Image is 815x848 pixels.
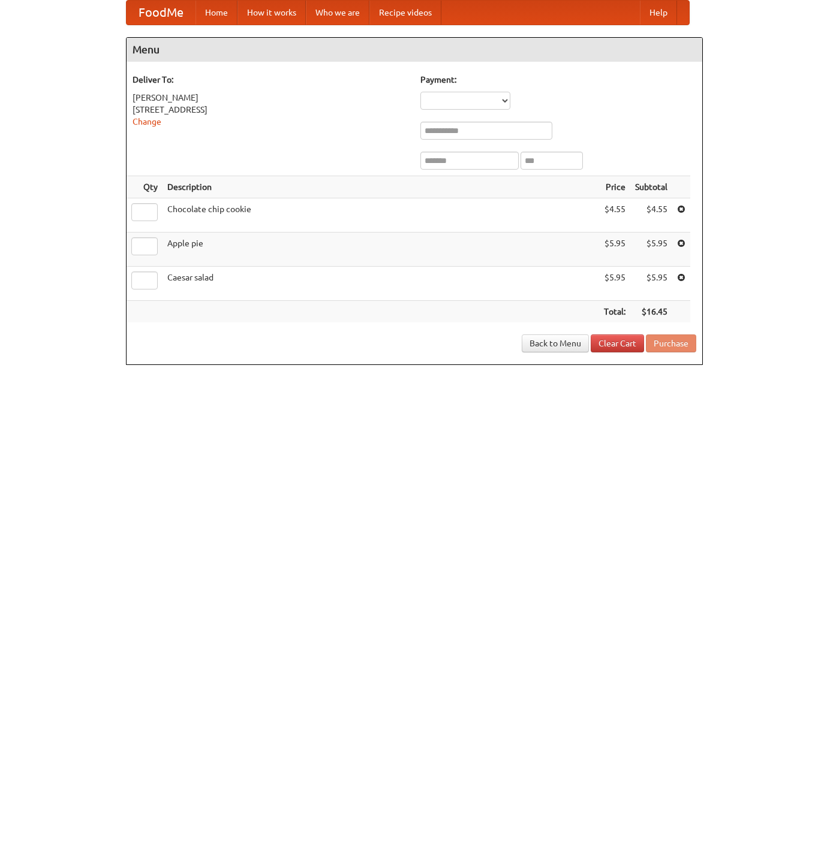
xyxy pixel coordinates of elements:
[133,92,408,104] div: [PERSON_NAME]
[630,176,672,198] th: Subtotal
[163,267,599,301] td: Caesar salad
[630,267,672,301] td: $5.95
[599,233,630,267] td: $5.95
[522,334,589,352] a: Back to Menu
[591,334,644,352] a: Clear Cart
[163,176,599,198] th: Description
[196,1,237,25] a: Home
[306,1,369,25] a: Who we are
[646,334,696,352] button: Purchase
[237,1,306,25] a: How it works
[163,198,599,233] td: Chocolate chip cookie
[133,104,408,116] div: [STREET_ADDRESS]
[163,233,599,267] td: Apple pie
[599,176,630,198] th: Price
[630,301,672,323] th: $16.45
[599,267,630,301] td: $5.95
[127,1,196,25] a: FoodMe
[133,74,408,86] h5: Deliver To:
[630,233,672,267] td: $5.95
[630,198,672,233] td: $4.55
[127,38,702,62] h4: Menu
[599,301,630,323] th: Total:
[133,117,161,126] a: Change
[127,176,163,198] th: Qty
[640,1,677,25] a: Help
[599,198,630,233] td: $4.55
[369,1,441,25] a: Recipe videos
[420,74,696,86] h5: Payment:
